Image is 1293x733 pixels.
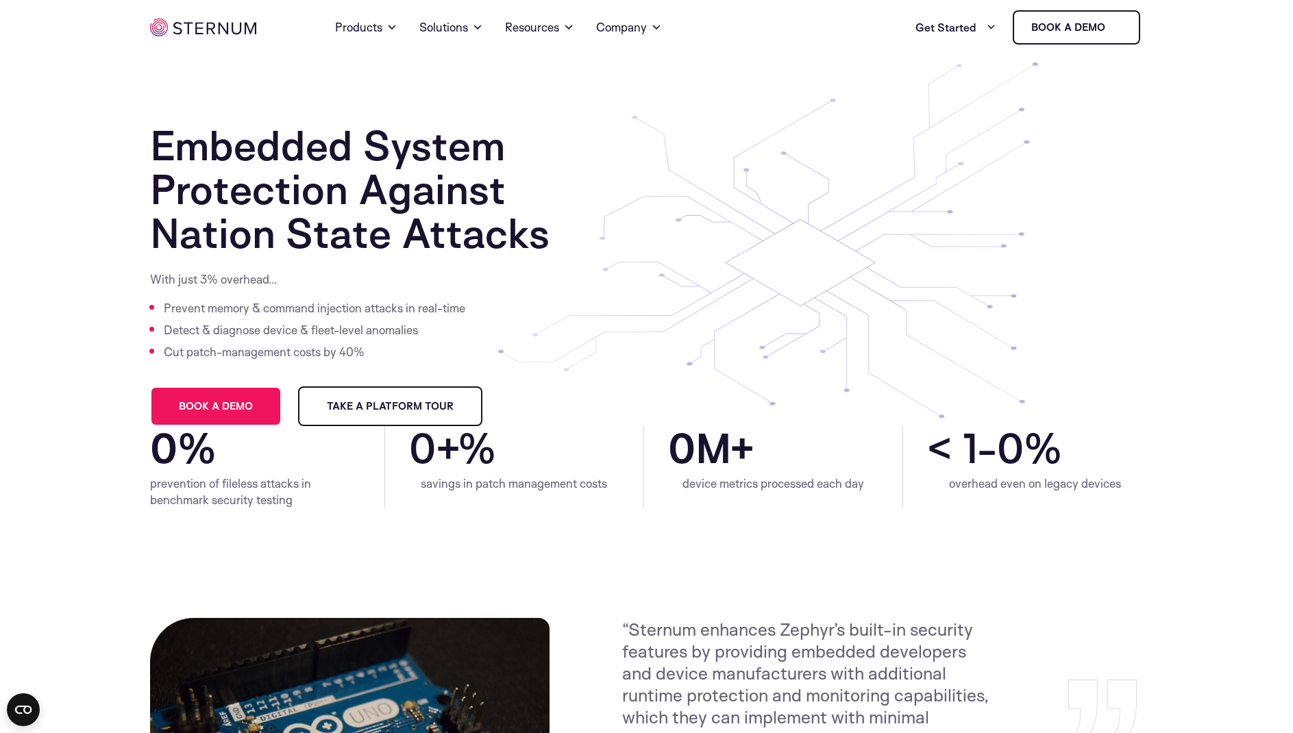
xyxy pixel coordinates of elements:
[695,426,878,470] span: M+
[327,401,454,411] span: Take a Platform Tour
[335,3,397,52] a: Products
[164,341,469,363] li: Cut patch-management costs by 40%
[927,426,997,470] span: < 1-
[164,319,469,341] li: Detect & diagnose device & fleet-level anomalies
[927,475,1143,492] div: overhead even on legacy devices
[1013,10,1140,45] a: Book a demo
[409,426,436,470] span: 0
[409,475,619,492] div: savings in patch management costs
[150,271,469,288] p: With just 3% overhead…
[668,426,695,470] span: 0
[915,14,996,41] a: Get Started
[7,693,40,726] button: Open CMP widget
[298,386,482,426] a: Take a Platform Tour
[150,426,177,470] span: 0
[1024,426,1143,470] span: %
[177,426,360,470] span: %
[150,475,360,508] div: prevention of fileless attacks in benchmark security testing
[179,401,253,411] span: Book a demo
[505,3,574,52] a: Resources
[668,475,878,492] div: device metrics processed each day
[150,18,256,36] img: sternum iot
[997,426,1024,470] span: 0
[596,3,662,52] a: Company
[436,426,619,470] span: +%
[150,123,619,255] h1: Embedded System Protection Against Nation State Attacks
[150,386,282,426] a: Book a demo
[1111,22,1122,33] img: sternum iot
[164,297,469,319] li: Prevent memory & command injection attacks in real-time
[419,3,483,52] a: Solutions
